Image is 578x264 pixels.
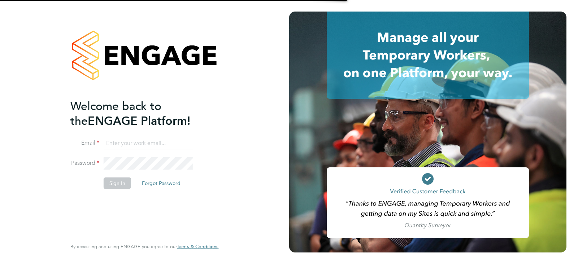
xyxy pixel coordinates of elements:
span: Welcome back to the [70,99,161,128]
span: By accessing and using ENGAGE you agree to our [70,243,218,250]
button: Sign In [104,177,131,189]
input: Enter your work email... [104,137,193,150]
h2: ENGAGE Platform! [70,99,211,128]
button: Forgot Password [136,177,186,189]
label: Email [70,139,99,147]
label: Password [70,159,99,167]
a: Terms & Conditions [177,244,218,250]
